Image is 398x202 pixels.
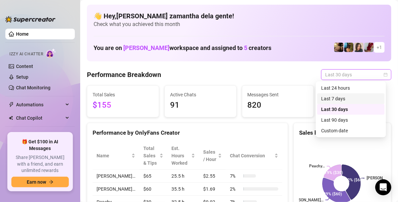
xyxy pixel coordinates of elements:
img: Milly [344,43,354,52]
span: Share [PERSON_NAME] with a friend, and earn unlimited rewards [11,154,69,174]
span: thunderbolt [9,102,14,107]
span: 91 [170,99,231,112]
td: 25.5 h [167,170,199,183]
span: [PERSON_NAME] [123,44,169,51]
h4: Performance Breakdown [87,70,161,79]
span: Chat Copilot [16,113,63,123]
span: Izzy AI Chatter [9,51,43,57]
span: Check what you achieved this month [94,21,385,28]
span: Name [97,152,130,159]
td: $60 [139,183,167,196]
th: Chat Conversion [226,142,282,170]
th: Name [93,142,139,170]
span: $155 [93,99,153,112]
span: 🎁 Get $100 in AI Messages [11,139,69,152]
img: Nina [354,43,364,52]
div: Last 30 days [317,104,385,115]
div: Est. Hours Worked [171,145,190,167]
span: Messages Sent [248,91,308,98]
span: Active Chats [170,91,231,98]
div: Custom date [317,125,385,136]
button: Earn nowarrow-right [11,177,69,187]
a: Home [16,31,29,37]
img: logo-BBDzfeDw.svg [5,16,55,23]
h4: 👋 Hey, [PERSON_NAME] zamantha dela gente ! [94,11,385,21]
th: Total Sales & Tips [139,142,167,170]
img: Chat Copilot [9,116,13,120]
span: 5 [244,44,247,51]
td: [PERSON_NAME]… [93,183,139,196]
span: calendar [384,73,388,77]
span: Last 30 days [325,70,387,80]
span: Sales / Hour [203,148,217,163]
text: Peachy… [309,164,325,169]
h1: You are on workspace and assigned to creators [94,44,271,52]
img: AI Chatter [46,48,56,58]
span: Total Sales [93,91,153,98]
td: 35.5 h [167,183,199,196]
div: Open Intercom Messenger [375,179,391,195]
a: Setup [16,74,28,80]
span: Chat Conversion [230,152,273,159]
img: Esme [364,43,374,52]
div: Sales by OnlyFans Creator [299,128,386,137]
div: Custom date [321,127,381,134]
div: Last 24 hours [321,84,381,92]
div: Last 90 days [321,116,381,124]
div: Last 90 days [317,115,385,125]
a: Content [16,64,33,69]
td: $2.55 [199,170,226,183]
span: Total Sales & Tips [143,145,158,167]
img: Peachy [334,43,344,52]
div: Last 7 days [317,93,385,104]
td: [PERSON_NAME]… [93,170,139,183]
td: $1.69 [199,183,226,196]
a: Chat Monitoring [16,85,50,90]
span: Automations [16,99,63,110]
span: + 1 [377,44,382,51]
td: $65 [139,170,167,183]
div: Last 30 days [321,106,381,113]
span: arrow-right [49,180,53,184]
th: Sales / Hour [199,142,226,170]
span: 820 [248,99,308,112]
div: Last 24 hours [317,83,385,93]
span: 7 % [230,172,241,180]
span: Earn now [27,179,46,185]
span: 2 % [230,185,241,193]
div: Performance by OnlyFans Creator [93,128,282,137]
div: Last 7 days [321,95,381,102]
